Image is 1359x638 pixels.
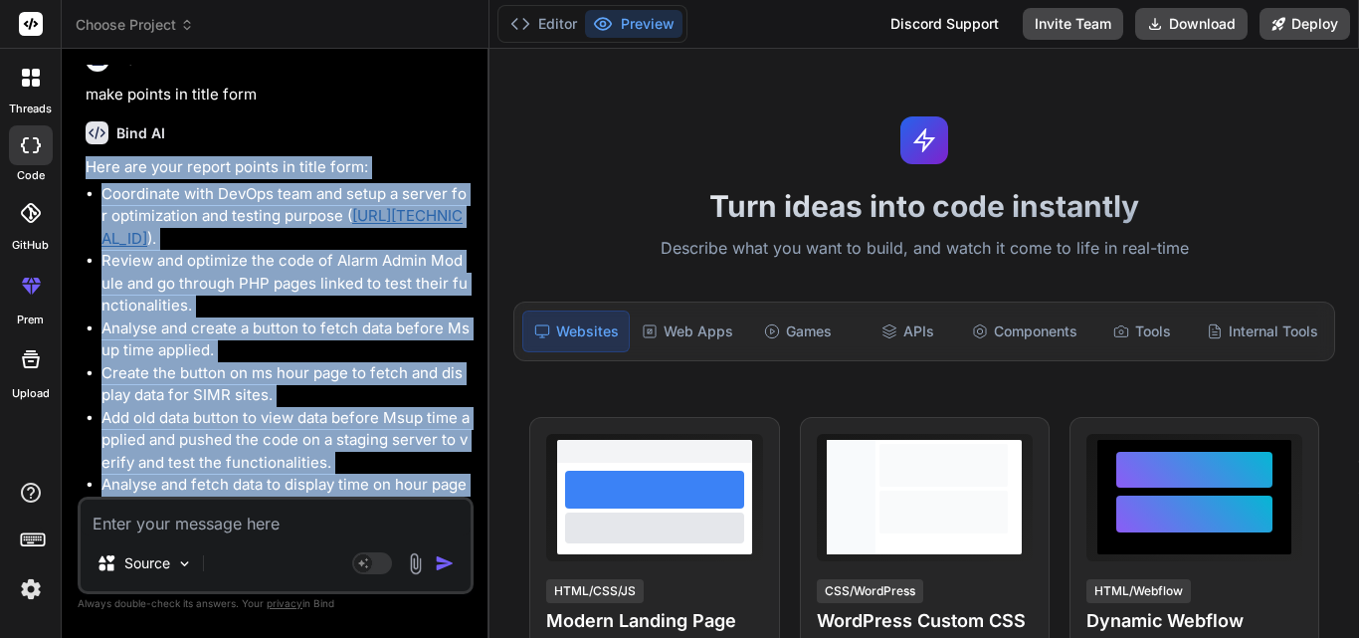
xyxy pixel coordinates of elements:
label: prem [17,312,44,328]
div: CSS/WordPress [817,579,923,603]
label: code [17,167,45,184]
li: Coordinate with DevOps team and setup a server for optimization and testing purpose ( ). [101,183,470,251]
div: Internal Tools [1199,311,1326,352]
button: Preview [585,10,682,38]
div: Games [745,311,851,352]
label: threads [9,101,52,117]
div: Discord Support [878,8,1011,40]
label: Upload [12,385,50,402]
button: Deploy [1260,8,1350,40]
label: GitHub [12,237,49,254]
div: Components [964,311,1085,352]
h4: Modern Landing Page [546,607,762,635]
p: Describe what you want to build, and watch it come to life in real-time [501,236,1347,262]
img: icon [435,553,455,573]
div: Tools [1089,311,1195,352]
div: APIs [855,311,960,352]
li: Review and optimize the code of Alarm Admin Module and go through PHP pages linked to test their ... [101,250,470,318]
li: Add old data button to view data before Msup time applied and pushed the code on a staging server... [101,407,470,475]
img: Pick Models [176,555,193,572]
button: Invite Team [1023,8,1123,40]
p: Always double-check its answers. Your in Bind [78,594,474,613]
div: Web Apps [634,311,741,352]
li: Analyse and fetch data to display time on hour page with minutes functionality. [101,474,470,519]
button: Download [1135,8,1248,40]
p: Here are your report points in title form: [86,156,470,179]
h1: Turn ideas into code instantly [501,188,1347,224]
span: privacy [267,597,302,609]
li: Analyse and create a button to fetch data before Msup time applied. [101,318,470,362]
div: Websites [522,311,630,352]
p: make points in title form [86,84,470,106]
button: Editor [502,10,585,38]
p: Source [124,553,170,573]
img: settings [14,572,48,606]
a: [URL][TECHNICAL_ID] [101,206,463,248]
h4: WordPress Custom CSS [817,607,1033,635]
div: HTML/Webflow [1086,579,1191,603]
div: HTML/CSS/JS [546,579,644,603]
h6: Bind AI [116,123,165,143]
li: Create the button on ms hour page to fetch and display data for SIMR sites. [101,362,470,407]
span: Choose Project [76,15,194,35]
img: attachment [404,552,427,575]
